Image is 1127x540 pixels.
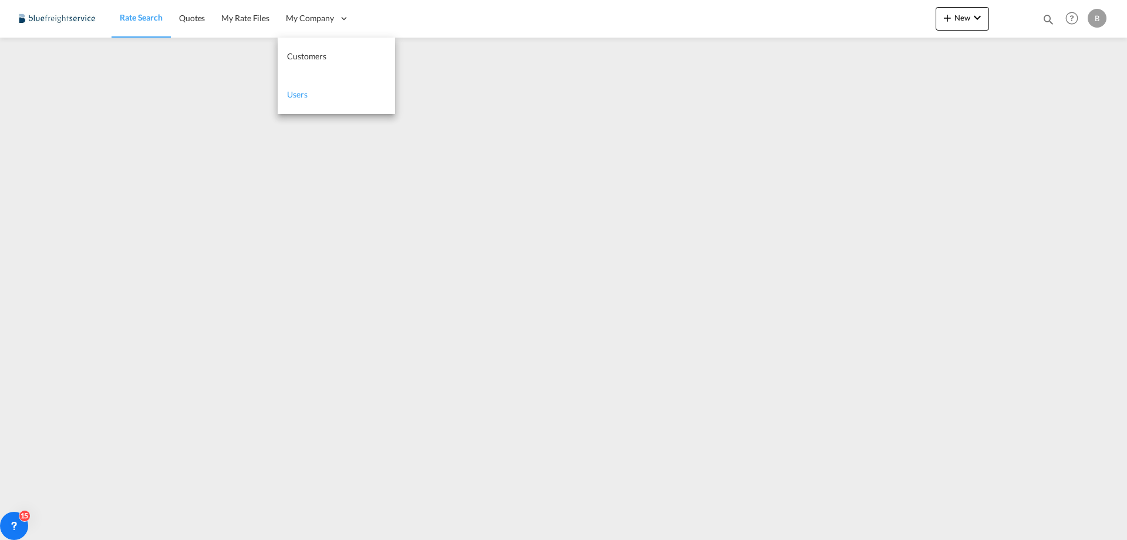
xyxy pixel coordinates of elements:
span: Rate Search [120,12,163,22]
div: icon-magnify [1042,13,1055,31]
span: My Rate Files [221,13,269,23]
button: icon-plus 400-fgNewicon-chevron-down [936,7,989,31]
div: B [1088,9,1106,28]
span: Customers [287,51,326,61]
span: My Company [286,12,334,24]
span: New [940,13,984,22]
md-icon: icon-magnify [1042,13,1055,26]
img: 9097ab40c0d911ee81d80fb7ec8da167.JPG [18,5,97,32]
span: Users [287,89,308,99]
a: Users [278,76,395,114]
span: Help [1062,8,1082,28]
md-icon: icon-chevron-down [970,11,984,25]
div: Help [1062,8,1088,29]
a: Customers [278,38,395,76]
md-icon: icon-plus 400-fg [940,11,954,25]
span: Quotes [179,13,205,23]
